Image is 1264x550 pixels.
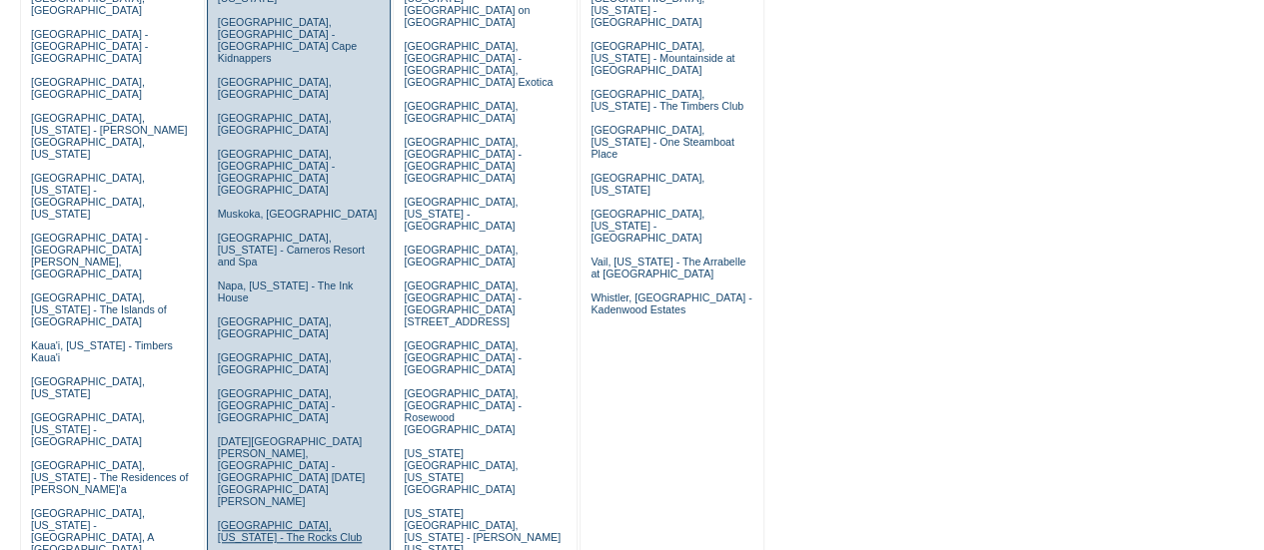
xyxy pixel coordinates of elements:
a: [GEOGRAPHIC_DATA], [GEOGRAPHIC_DATA] [218,351,332,375]
a: [GEOGRAPHIC_DATA], [GEOGRAPHIC_DATA] - [GEOGRAPHIC_DATA] [404,339,521,375]
a: [GEOGRAPHIC_DATA], [GEOGRAPHIC_DATA] - [GEOGRAPHIC_DATA], [GEOGRAPHIC_DATA] Exotica [404,40,553,88]
a: Kaua'i, [US_STATE] - Timbers Kaua'i [31,339,173,363]
a: [GEOGRAPHIC_DATA], [US_STATE] - The Timbers Club [591,88,743,112]
a: [GEOGRAPHIC_DATA], [US_STATE] - Carneros Resort and Spa [218,232,365,268]
a: [GEOGRAPHIC_DATA], [GEOGRAPHIC_DATA] [404,100,518,124]
a: [GEOGRAPHIC_DATA], [US_STATE] - The Rocks Club [218,519,363,543]
a: [GEOGRAPHIC_DATA], [GEOGRAPHIC_DATA] - [GEOGRAPHIC_DATA][STREET_ADDRESS] [404,279,521,327]
a: [DATE][GEOGRAPHIC_DATA][PERSON_NAME], [GEOGRAPHIC_DATA] - [GEOGRAPHIC_DATA] [DATE][GEOGRAPHIC_DAT... [218,435,365,507]
a: [GEOGRAPHIC_DATA], [US_STATE] - [GEOGRAPHIC_DATA], [US_STATE] [31,172,145,220]
a: [GEOGRAPHIC_DATA], [GEOGRAPHIC_DATA] - Rosewood [GEOGRAPHIC_DATA] [404,387,521,435]
a: [GEOGRAPHIC_DATA], [US_STATE] - [PERSON_NAME][GEOGRAPHIC_DATA], [US_STATE] [31,112,188,160]
a: [GEOGRAPHIC_DATA], [US_STATE] - [GEOGRAPHIC_DATA] [404,196,518,232]
a: [GEOGRAPHIC_DATA], [US_STATE] - One Steamboat Place [591,124,734,160]
a: Muskoka, [GEOGRAPHIC_DATA] [218,208,377,220]
a: [GEOGRAPHIC_DATA], [GEOGRAPHIC_DATA] [218,76,332,100]
a: [GEOGRAPHIC_DATA], [US_STATE] - The Islands of [GEOGRAPHIC_DATA] [31,291,167,327]
a: [GEOGRAPHIC_DATA], [US_STATE] - The Residences of [PERSON_NAME]'a [31,459,189,495]
a: Vail, [US_STATE] - The Arrabelle at [GEOGRAPHIC_DATA] [591,256,745,279]
a: [GEOGRAPHIC_DATA], [GEOGRAPHIC_DATA] [31,76,145,100]
a: [GEOGRAPHIC_DATA], [US_STATE] [31,375,145,399]
a: [GEOGRAPHIC_DATA], [US_STATE] - [GEOGRAPHIC_DATA] [591,208,704,244]
a: [GEOGRAPHIC_DATA], [GEOGRAPHIC_DATA] - [GEOGRAPHIC_DATA] [218,387,335,423]
a: [GEOGRAPHIC_DATA], [US_STATE] - Mountainside at [GEOGRAPHIC_DATA] [591,40,734,76]
a: [GEOGRAPHIC_DATA] - [GEOGRAPHIC_DATA][PERSON_NAME], [GEOGRAPHIC_DATA] [31,232,148,279]
a: [GEOGRAPHIC_DATA], [US_STATE] [591,172,704,196]
a: [GEOGRAPHIC_DATA], [US_STATE] - [GEOGRAPHIC_DATA] [31,411,145,447]
a: [GEOGRAPHIC_DATA], [GEOGRAPHIC_DATA] [404,244,518,268]
a: Whistler, [GEOGRAPHIC_DATA] - Kadenwood Estates [591,291,751,315]
a: Napa, [US_STATE] - The Ink House [218,279,354,303]
a: [GEOGRAPHIC_DATA], [GEOGRAPHIC_DATA] - [GEOGRAPHIC_DATA] [GEOGRAPHIC_DATA] [404,136,521,184]
a: [GEOGRAPHIC_DATA], [GEOGRAPHIC_DATA] - [GEOGRAPHIC_DATA] [GEOGRAPHIC_DATA] [218,148,335,196]
a: [US_STATE][GEOGRAPHIC_DATA], [US_STATE][GEOGRAPHIC_DATA] [404,447,518,495]
a: [GEOGRAPHIC_DATA], [GEOGRAPHIC_DATA] [218,315,332,339]
a: [GEOGRAPHIC_DATA], [GEOGRAPHIC_DATA] [218,112,332,136]
a: [GEOGRAPHIC_DATA], [GEOGRAPHIC_DATA] - [GEOGRAPHIC_DATA] Cape Kidnappers [218,16,357,64]
a: [GEOGRAPHIC_DATA] - [GEOGRAPHIC_DATA] - [GEOGRAPHIC_DATA] [31,28,148,64]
